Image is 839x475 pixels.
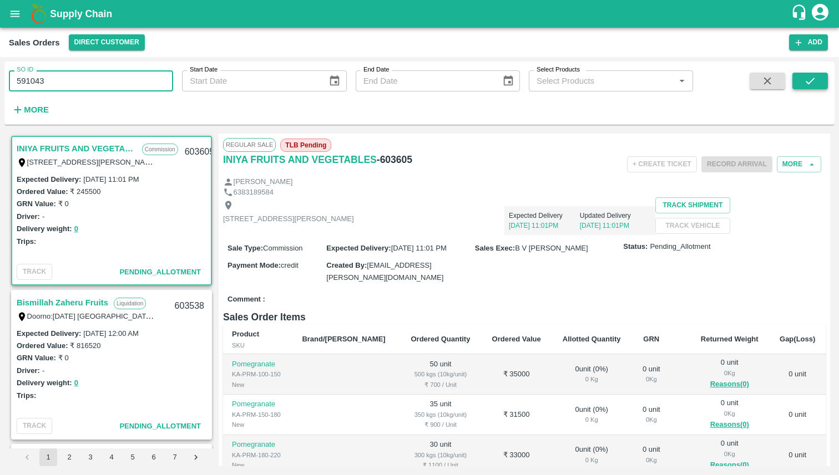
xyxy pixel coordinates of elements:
div: 0 Kg [560,415,623,425]
p: Expected Delivery [509,211,580,221]
div: 350 kgs (10kg/unit) [409,410,473,420]
label: Trips: [17,237,36,246]
div: New [232,420,284,430]
label: ₹ 245500 [70,187,100,196]
span: Pending_Allotment [650,242,710,252]
button: 0 [74,377,78,390]
button: Select DC [69,34,145,50]
h6: INIYA FRUITS AND VEGETABLES [223,152,377,167]
label: [DATE] 11:01 PM [83,175,139,183]
div: KA-PRM-150-180 [232,410,284,420]
label: GRN Value: [17,354,56,362]
label: [DATE] 12:00 AM [83,329,138,338]
p: 6383189584 [234,187,274,198]
span: [EMAIL_ADDRESS][PERSON_NAME][DOMAIN_NAME] [326,261,443,282]
div: 0 unit ( 0 %) [560,445,623,465]
div: 300 kgs (10kg/unit) [409,450,473,460]
div: 0 unit [640,364,662,385]
label: Driver: [17,366,40,375]
label: Sale Type : [228,244,263,252]
div: New [232,380,284,390]
label: Expected Delivery : [326,244,391,252]
div: 0 Kg [560,374,623,384]
div: account of current user [810,2,830,25]
b: Returned Weight [701,335,759,343]
div: 0 unit [640,445,662,465]
b: Product [232,330,259,338]
button: open drawer [2,1,28,27]
input: End Date [356,70,493,91]
p: [DATE] 11:01PM [509,221,580,231]
div: KA-PRM-100-150 [232,369,284,379]
div: Sales Orders [9,35,60,50]
label: Sales Exec : [475,244,515,252]
div: 0 Kg [640,415,662,425]
div: 0 Kg [560,455,623,465]
button: Go to page 5 [124,448,141,466]
div: 0 unit ( 0 %) [560,364,623,385]
nav: pagination navigation [17,448,206,466]
div: New [232,460,284,470]
div: 0 Kg [640,374,662,384]
label: Expected Delivery : [17,175,81,183]
label: Comment : [228,294,265,305]
button: Add [789,34,828,50]
button: Reasons(0) [699,378,760,391]
span: Commission [263,244,303,252]
p: Pomegranate [232,359,284,370]
span: Pending_Allotment [119,422,201,430]
div: 500 kgs (10kg/unit) [409,369,473,379]
td: 0 unit [769,395,826,435]
img: logo [28,3,50,25]
b: Supply Chain [50,8,112,19]
button: Reasons(0) [699,459,760,472]
label: Doorno:[DATE] [GEOGRAPHIC_DATA] Kedareswarapet, Doorno:[DATE] [GEOGRAPHIC_DATA] [GEOGRAPHIC_DATA]... [27,311,758,320]
label: ₹ 816520 [70,341,100,350]
a: Bismillah Zaheru Fruits [17,295,108,310]
p: Liquidation [114,298,146,309]
span: Please dispatch the trip before ending [701,159,772,168]
b: GRN [643,335,659,343]
div: 0 unit [640,405,662,425]
a: Supply Chain [50,6,791,22]
label: Ordered Value: [17,341,68,350]
input: Enter SO ID [9,70,173,91]
button: Go to page 2 [60,448,78,466]
button: Choose date [324,70,345,91]
label: End Date [363,65,389,74]
p: [PERSON_NAME] [234,177,293,187]
b: Brand/[PERSON_NAME] [302,335,385,343]
td: ₹ 31500 [481,395,552,435]
button: Track Shipment [655,197,731,213]
td: ₹ 35000 [481,354,552,395]
label: Payment Mode : [228,261,281,269]
p: Updated Delivery [580,211,651,221]
button: Open [675,74,689,88]
label: Delivery weight: [17,224,72,233]
div: KA-PRM-180-220 [232,450,284,460]
label: [STREET_ADDRESS][PERSON_NAME] [27,157,158,166]
input: Select Products [532,74,671,88]
button: More [777,156,821,172]
button: page 1 [39,448,57,466]
button: 0 [74,223,78,236]
button: Reasons(0) [699,418,760,431]
td: 35 unit [400,395,482,435]
div: 0 unit ( 0 %) [560,405,623,425]
button: Go to page 3 [82,448,99,466]
label: SO ID [17,65,33,74]
div: 603605 [178,139,221,165]
button: Choose date [498,70,519,91]
label: Trips: [17,391,36,400]
label: Expected Delivery : [17,329,81,338]
div: 0 unit [699,438,760,472]
h6: - 603605 [377,152,412,167]
label: Created By : [326,261,367,269]
p: [STREET_ADDRESS][PERSON_NAME] [223,214,354,224]
label: Start Date [190,65,218,74]
strong: More [24,105,49,114]
b: Ordered Quantity [411,335,471,343]
div: 603511 [174,447,217,473]
span: credit [281,261,299,269]
div: ₹ 700 / Unit [409,380,473,390]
